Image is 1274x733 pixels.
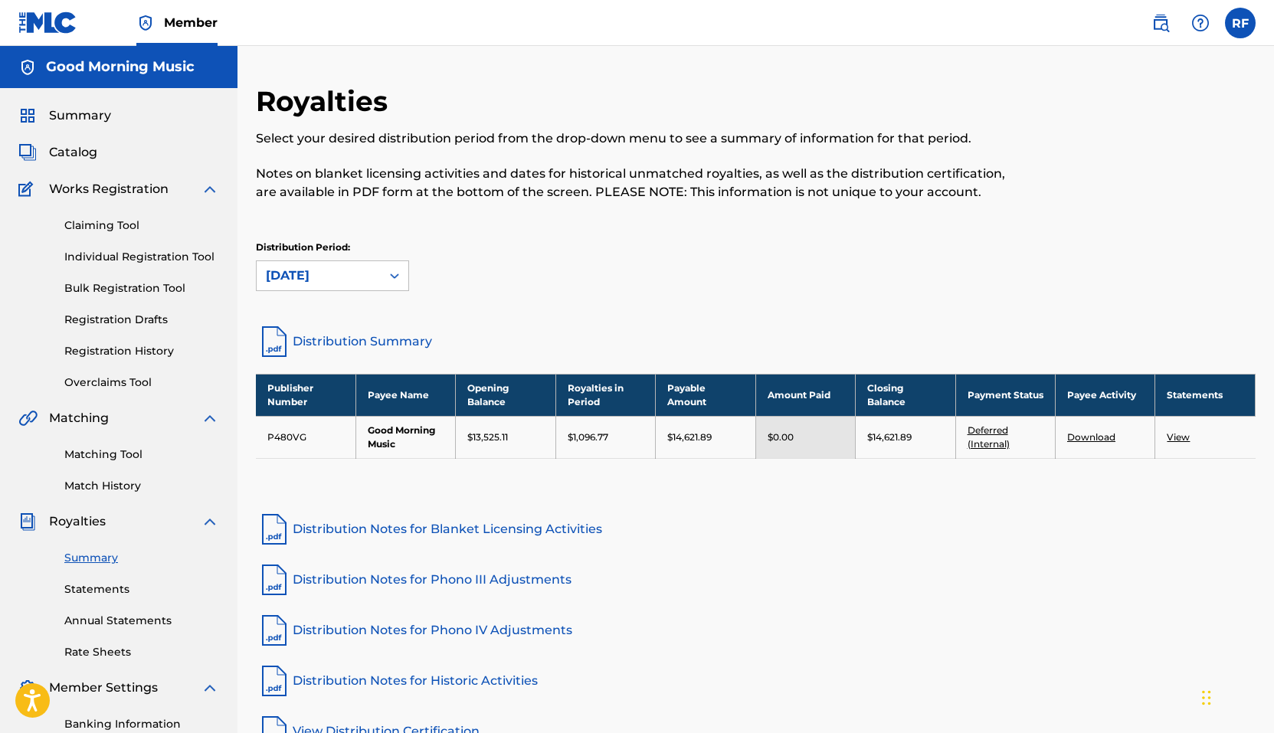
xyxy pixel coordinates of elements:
[256,561,1256,598] a: Distribution Notes for Phono III Adjustments
[456,374,555,416] th: Opening Balance
[49,106,111,125] span: Summary
[1197,659,1274,733] iframe: Chat Widget
[18,143,37,162] img: Catalog
[1185,8,1216,38] div: Help
[18,409,38,427] img: Matching
[467,430,508,444] p: $13,525.11
[201,409,219,427] img: expand
[64,644,219,660] a: Rate Sheets
[64,478,219,494] a: Match History
[256,612,1256,649] a: Distribution Notes for Phono IV Adjustments
[1056,374,1155,416] th: Payee Activity
[256,374,355,416] th: Publisher Number
[555,374,655,416] th: Royalties in Period
[768,430,794,444] p: $0.00
[1145,8,1176,38] a: Public Search
[755,374,855,416] th: Amount Paid
[64,375,219,391] a: Overclaims Tool
[49,180,169,198] span: Works Registration
[64,613,219,629] a: Annual Statements
[64,280,219,296] a: Bulk Registration Tool
[256,323,1256,360] a: Distribution Summary
[164,14,218,31] span: Member
[201,679,219,697] img: expand
[18,180,38,198] img: Works Registration
[667,430,712,444] p: $14,621.89
[49,679,158,697] span: Member Settings
[355,416,455,458] td: Good Morning Music
[1202,675,1211,721] div: Drag
[968,424,1010,450] a: Deferred (Internal)
[256,663,293,699] img: pdf
[256,416,355,458] td: P480VG
[49,512,106,531] span: Royalties
[136,14,155,32] img: Top Rightsholder
[18,11,77,34] img: MLC Logo
[201,512,219,531] img: expand
[18,58,37,77] img: Accounts
[256,323,293,360] img: distribution-summary-pdf
[266,267,372,285] div: [DATE]
[49,143,97,162] span: Catalog
[568,430,608,444] p: $1,096.77
[1191,14,1210,32] img: help
[256,241,409,254] p: Distribution Period:
[1167,431,1190,443] a: View
[256,129,1026,148] p: Select your desired distribution period from the drop-down menu to see a summary of information f...
[1151,14,1170,32] img: search
[656,374,755,416] th: Payable Amount
[49,409,109,427] span: Matching
[64,581,219,597] a: Statements
[64,343,219,359] a: Registration History
[256,511,1256,548] a: Distribution Notes for Blanket Licensing Activities
[46,58,195,76] h5: Good Morning Music
[18,106,37,125] img: Summary
[64,249,219,265] a: Individual Registration Tool
[1231,487,1274,610] iframe: Resource Center
[64,447,219,463] a: Matching Tool
[256,84,395,119] h2: Royalties
[256,612,293,649] img: pdf
[1155,374,1256,416] th: Statements
[64,550,219,566] a: Summary
[201,180,219,198] img: expand
[1067,431,1115,443] a: Download
[18,106,111,125] a: SummarySummary
[256,561,293,598] img: pdf
[256,663,1256,699] a: Distribution Notes for Historic Activities
[18,143,97,162] a: CatalogCatalog
[64,716,219,732] a: Banking Information
[256,511,293,548] img: pdf
[256,165,1026,201] p: Notes on blanket licensing activities and dates for historical unmatched royalties, as well as th...
[18,512,37,531] img: Royalties
[856,374,955,416] th: Closing Balance
[955,374,1055,416] th: Payment Status
[64,312,219,328] a: Registration Drafts
[867,430,912,444] p: $14,621.89
[64,218,219,234] a: Claiming Tool
[18,679,37,697] img: Member Settings
[355,374,455,416] th: Payee Name
[1225,8,1256,38] div: User Menu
